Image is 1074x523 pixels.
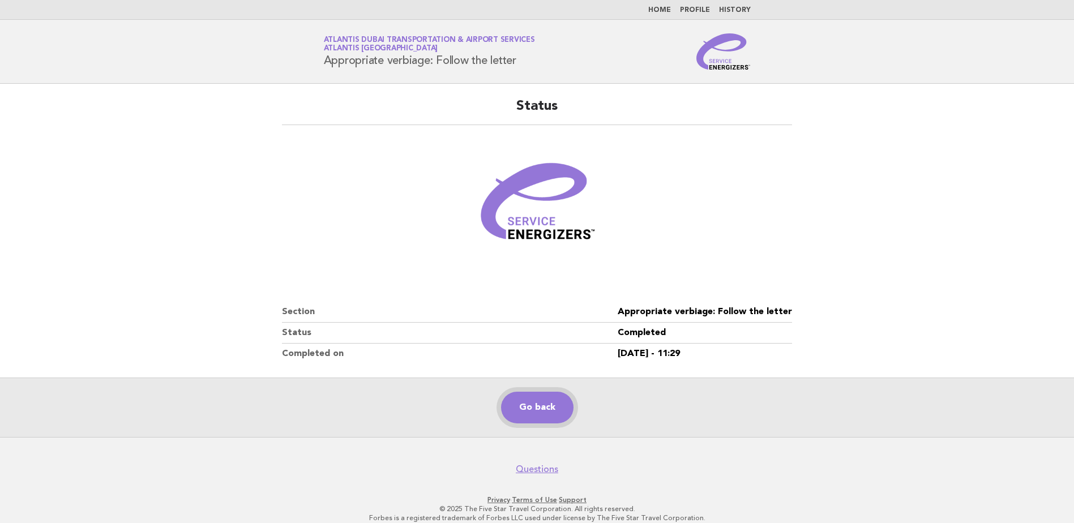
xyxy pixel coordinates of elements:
[282,97,792,125] h2: Status
[696,33,751,70] img: Service Energizers
[719,7,751,14] a: History
[324,37,535,66] h1: Appropriate verbiage: Follow the letter
[680,7,710,14] a: Profile
[191,504,884,513] p: © 2025 The Five Star Travel Corporation. All rights reserved.
[516,464,558,475] a: Questions
[324,36,535,52] a: Atlantis Dubai Transportation & Airport ServicesAtlantis [GEOGRAPHIC_DATA]
[618,344,792,364] dd: [DATE] - 11:29
[487,496,510,504] a: Privacy
[512,496,557,504] a: Terms of Use
[618,323,792,344] dd: Completed
[282,323,618,344] dt: Status
[559,496,587,504] a: Support
[191,495,884,504] p: · ·
[469,139,605,275] img: Verified
[618,302,792,323] dd: Appropriate verbiage: Follow the letter
[648,7,671,14] a: Home
[501,392,574,423] a: Go back
[191,513,884,522] p: Forbes is a registered trademark of Forbes LLC used under license by The Five Star Travel Corpora...
[324,45,438,53] span: Atlantis [GEOGRAPHIC_DATA]
[282,302,618,323] dt: Section
[282,344,618,364] dt: Completed on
